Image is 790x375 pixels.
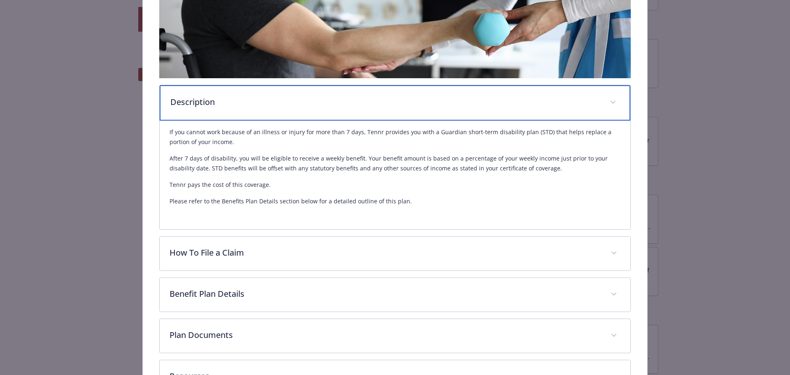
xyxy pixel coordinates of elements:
div: Benefit Plan Details [160,278,631,312]
p: If you cannot work because of an illness or injury for more than 7 days, Tennr provides you with ... [170,127,621,147]
p: How To File a Claim [170,247,601,259]
p: Description [170,96,600,108]
p: Plan Documents [170,329,601,341]
div: Description [160,121,631,229]
p: Tennr pays the cost of this coverage. [170,180,621,190]
div: Plan Documents [160,319,631,353]
p: After 7 days of disability, you will be eligible to receive a weekly benefit. Your benefit amount... [170,154,621,173]
div: Description [160,85,631,121]
p: Please refer to the Benefits Plan Details section below for a detailed outline of this plan. [170,196,621,206]
p: Benefit Plan Details [170,288,601,300]
div: How To File a Claim [160,237,631,270]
